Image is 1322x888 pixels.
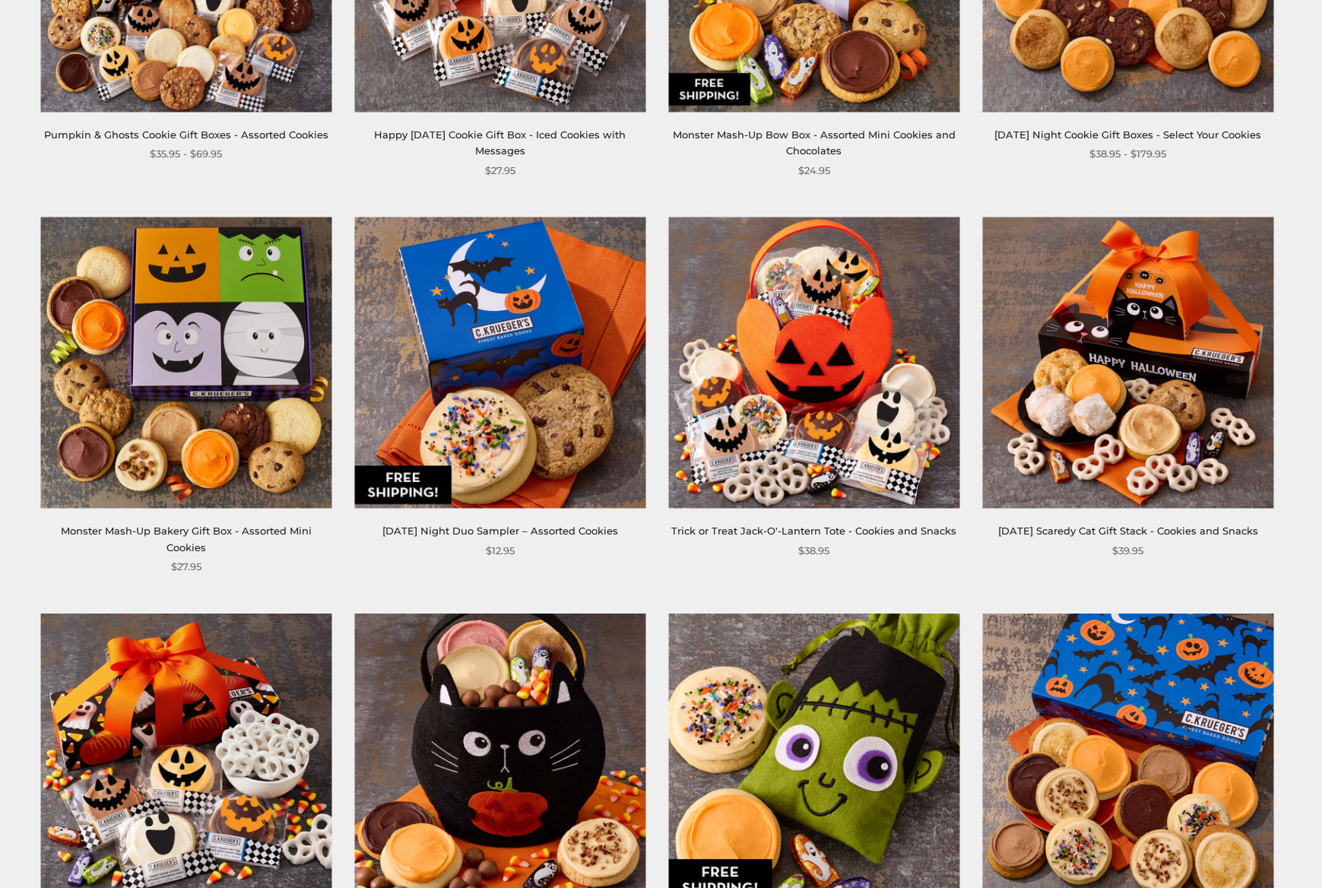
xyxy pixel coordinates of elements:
[40,217,331,508] img: Monster Mash-Up Bakery Gift Box - Assorted Mini Cookies
[1112,543,1143,559] span: $39.95
[1089,146,1166,162] span: $38.95 - $179.95
[12,830,157,876] iframe: Sign Up via Text for Offers
[382,525,618,537] a: [DATE] Night Duo Sampler – Assorted Cookies
[486,543,515,559] span: $12.95
[671,525,956,537] a: Trick or Treat Jack-O'-Lantern Tote - Cookies and Snacks
[150,146,222,162] span: $35.95 - $69.95
[374,128,626,157] a: Happy [DATE] Cookie Gift Box - Iced Cookies with Messages
[994,128,1261,141] a: [DATE] Night Cookie Gift Boxes - Select Your Cookies
[668,217,959,508] img: Trick or Treat Jack-O'-Lantern Tote - Cookies and Snacks
[44,128,328,141] a: Pumpkin & Ghosts Cookie Gift Boxes - Assorted Cookies
[998,525,1258,537] a: [DATE] Scaredy Cat Gift Stack - Cookies and Snacks
[485,163,515,179] span: $27.95
[61,525,312,553] a: Monster Mash-Up Bakery Gift Box - Assorted Mini Cookies
[982,217,1273,508] img: Halloween Scaredy Cat Gift Stack - Cookies and Snacks
[354,217,645,508] img: Halloween Night Duo Sampler – Assorted Cookies
[798,163,830,179] span: $24.95
[798,543,829,559] span: $38.95
[171,559,201,575] span: $27.95
[673,128,956,157] a: Monster Mash-Up Bow Box - Assorted Mini Cookies and Chocolates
